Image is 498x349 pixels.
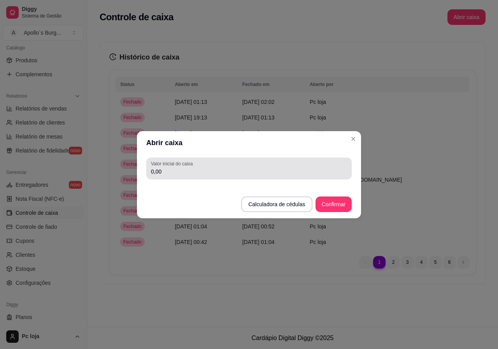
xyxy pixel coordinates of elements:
[151,160,195,167] label: Valor inicial do caixa
[151,168,347,175] input: Valor inicial do caixa
[347,133,359,145] button: Close
[316,196,352,212] button: Confirmar
[137,131,361,154] header: Abrir caixa
[241,196,312,212] button: Calculadora de cédulas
